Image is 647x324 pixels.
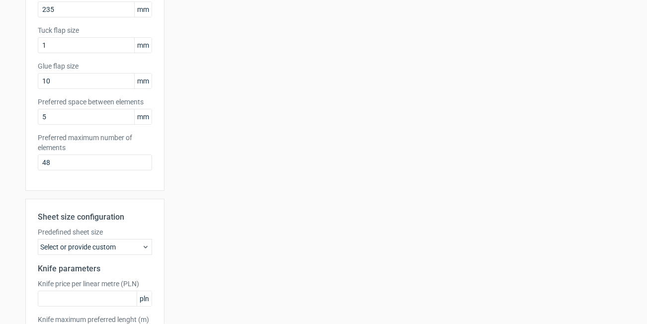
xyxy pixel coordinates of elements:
[38,239,152,255] div: Select or provide custom
[38,263,152,275] h2: Knife parameters
[134,74,152,88] span: mm
[38,211,152,223] h2: Sheet size configuration
[134,38,152,53] span: mm
[38,25,152,35] label: Tuck flap size
[38,133,152,153] label: Preferred maximum number of elements
[38,97,152,107] label: Preferred space between elements
[38,61,152,71] label: Glue flap size
[38,227,152,237] label: Predefined sheet size
[38,279,152,289] label: Knife price per linear metre (PLN)
[137,291,152,306] span: pln
[134,109,152,124] span: mm
[134,2,152,17] span: mm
